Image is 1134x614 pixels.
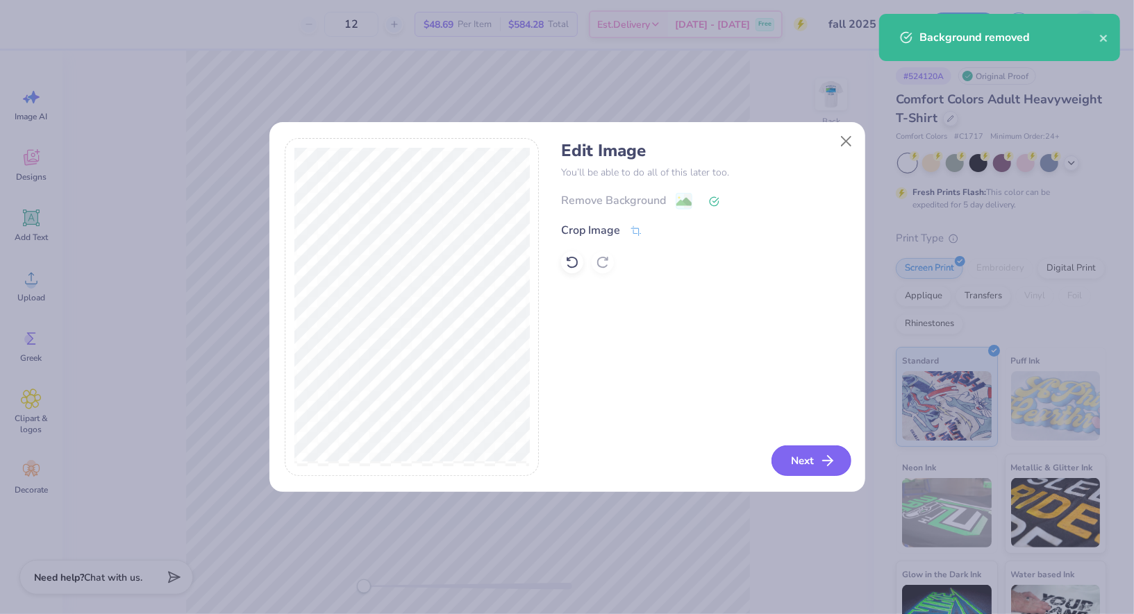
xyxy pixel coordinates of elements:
h4: Edit Image [561,141,849,161]
div: Crop Image [561,222,620,239]
div: Background removed [919,29,1099,46]
button: Next [772,445,851,476]
p: You’ll be able to do all of this later too. [561,165,849,180]
button: close [1099,29,1109,46]
button: Close [833,128,859,155]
